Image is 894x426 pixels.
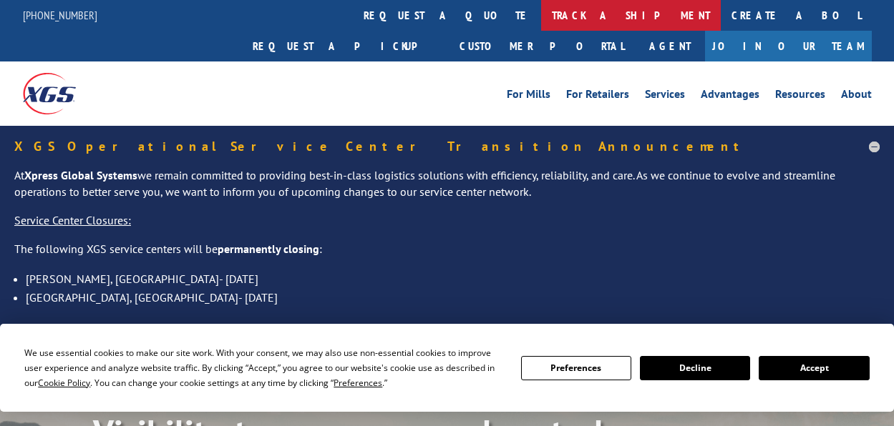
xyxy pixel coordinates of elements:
a: For Mills [507,89,550,104]
a: About [841,89,872,104]
u: Service Center Closures: [14,213,131,227]
li: [GEOGRAPHIC_DATA], [GEOGRAPHIC_DATA]- [DATE] [26,288,880,307]
a: For Retailers [566,89,629,104]
button: Accept [759,356,869,380]
a: Advantages [701,89,759,104]
li: [PERSON_NAME], [GEOGRAPHIC_DATA]- [DATE] [26,269,880,288]
strong: permanently closing [218,242,319,256]
a: [PHONE_NUMBER] [23,8,97,22]
div: We use essential cookies to make our site work. With your consent, we may also use non-essential ... [24,345,503,390]
a: Resources [775,89,825,104]
button: Decline [640,356,750,380]
strong: Xpress Global Systems [24,168,137,182]
p: The following XGS service centers will be : [14,241,880,269]
p: At we remain committed to providing best-in-class logistics solutions with efficiency, reliabilit... [14,167,880,213]
span: Preferences [334,377,382,389]
a: Join Our Team [705,31,872,61]
a: Services [645,89,685,104]
span: Cookie Policy [38,377,90,389]
h5: XGS Operational Service Center Transition Announcement [14,140,880,153]
a: Agent [635,31,705,61]
button: Preferences [521,356,631,380]
a: Request a pickup [242,31,449,61]
a: Customer Portal [449,31,635,61]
